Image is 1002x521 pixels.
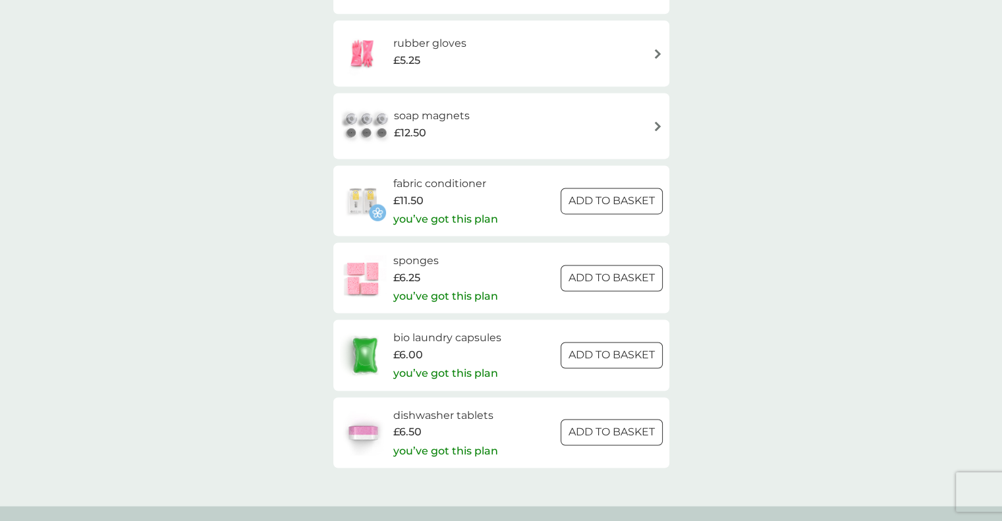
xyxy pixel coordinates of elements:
p: ADD TO BASKET [569,269,655,287]
button: ADD TO BASKET [561,419,663,445]
span: £6.50 [393,424,422,441]
span: £6.00 [393,346,423,364]
span: £11.50 [393,192,424,209]
img: arrow right [653,49,663,59]
button: ADD TO BASKET [561,342,663,368]
p: you’ve got this plan [393,365,498,382]
span: £12.50 [394,124,426,142]
h6: rubber gloves [393,35,466,52]
img: rubber gloves [340,30,386,76]
p: ADD TO BASKET [569,192,655,209]
img: fabric conditioner [340,178,386,224]
p: ADD TO BASKET [569,424,655,441]
span: £6.25 [393,269,420,287]
button: ADD TO BASKET [561,265,663,291]
p: you’ve got this plan [393,211,498,228]
span: £5.25 [393,52,420,69]
h6: sponges [393,252,498,269]
img: soap magnets [340,103,394,149]
img: dishwasher tablets [340,409,386,455]
h6: bio laundry capsules [393,329,501,346]
img: sponges [340,255,386,301]
p: you’ve got this plan [393,288,498,305]
img: bio laundry capsules [340,332,390,378]
p: ADD TO BASKET [569,346,655,364]
h6: fabric conditioner [393,175,498,192]
h6: soap magnets [394,107,470,124]
p: you’ve got this plan [393,443,498,460]
button: ADD TO BASKET [561,188,663,214]
img: arrow right [653,121,663,131]
h6: dishwasher tablets [393,407,498,424]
